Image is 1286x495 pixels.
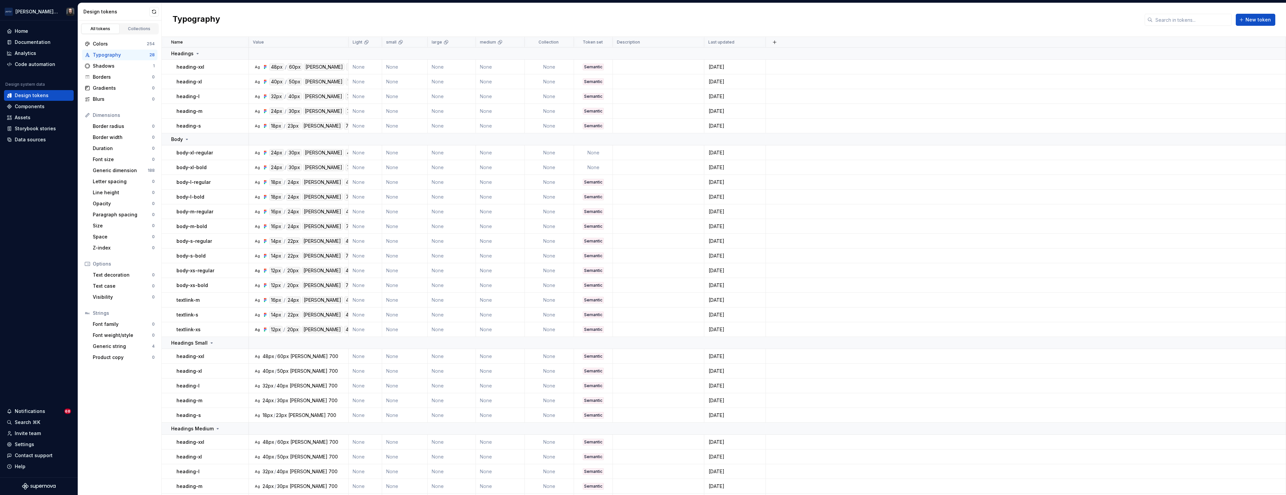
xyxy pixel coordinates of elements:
td: None [525,74,574,89]
td: None [382,145,428,160]
p: heading-m [176,108,202,115]
div: Ag [255,368,260,374]
div: Size [93,222,152,229]
div: Ag [255,327,260,332]
p: small [386,40,397,45]
td: None [574,160,613,175]
div: Ag [255,150,260,155]
a: Settings [4,439,74,450]
div: [PERSON_NAME] [303,93,344,100]
td: None [428,160,476,175]
div: Borders [93,74,152,80]
div: 24px [286,179,301,186]
div: 18px [269,122,283,130]
div: 0 [152,146,155,151]
td: None [382,74,428,89]
td: None [476,89,525,104]
a: Space0 [90,231,157,242]
img: f0306bc8-3074-41fb-b11c-7d2e8671d5eb.png [5,8,13,16]
div: Duration [93,145,152,152]
p: body-xl-bold [176,164,207,171]
a: Z-index0 [90,242,157,253]
div: 700 [346,63,358,71]
td: None [574,145,613,160]
div: / [285,164,286,171]
div: Ag [255,94,260,99]
input: Search in tokens... [1153,14,1232,26]
button: Search ⌘K [4,417,74,428]
div: / [284,223,285,230]
div: Ag [255,283,260,288]
div: [PERSON_NAME] [303,164,344,171]
div: Ag [255,123,260,129]
a: Line height0 [90,187,157,198]
div: 4 [152,344,155,349]
div: Semantic [583,78,604,85]
td: None [349,204,382,219]
div: [DATE] [705,179,765,186]
p: Light [353,40,362,45]
div: / [284,193,285,201]
a: Letter spacing0 [90,176,157,187]
div: Opacity [93,200,152,207]
a: Text decoration0 [90,270,157,280]
div: Generic string [93,343,152,350]
div: Semantic [583,194,604,200]
button: Contact support [4,450,74,461]
a: Product copy0 [90,352,157,363]
a: Generic string4 [90,341,157,352]
div: 0 [152,157,155,162]
div: Ag [255,454,260,459]
div: 18px [269,179,283,186]
a: Font family0 [90,319,157,330]
a: Generic dimension188 [90,165,157,176]
td: None [428,104,476,119]
div: 700 [344,223,357,230]
td: None [525,204,574,219]
div: 700 [344,193,357,201]
div: / [285,63,287,71]
td: None [349,219,382,234]
td: None [349,160,382,175]
div: Ag [255,194,260,200]
div: [DATE] [705,108,765,115]
div: 0 [152,322,155,327]
a: Data sources [4,134,74,145]
div: Border radius [93,123,152,130]
div: 0 [152,85,155,91]
div: 24px [286,223,301,230]
td: None [349,119,382,133]
a: Border width0 [90,132,157,143]
div: Analytics [15,50,36,57]
div: Ag [255,354,260,359]
div: Z-index [93,244,152,251]
div: Collections [123,26,156,31]
p: Value [253,40,264,45]
div: [DATE] [705,64,765,70]
div: [PERSON_NAME] [302,122,343,130]
div: Border width [93,134,152,141]
td: None [525,145,574,160]
div: Semantic [583,93,604,100]
div: Documentation [15,39,51,46]
div: [DATE] [705,164,765,171]
div: Text case [93,283,152,289]
a: Font weight/style0 [90,330,157,341]
div: Blurs [93,96,152,102]
a: Home [4,26,74,37]
td: None [428,190,476,204]
a: Components [4,101,74,112]
a: Colors254 [82,39,157,49]
div: 700 [346,78,358,85]
div: 0 [152,234,155,239]
div: [DATE] [705,208,765,215]
div: 0 [152,212,155,217]
div: Help [15,463,25,470]
td: None [428,60,476,74]
div: Home [15,28,28,34]
img: Teunis Vorsteveld [66,8,74,16]
div: Storybook stories [15,125,56,132]
div: 400 [344,208,357,215]
div: Data sources [15,136,46,143]
div: Semantic [583,179,604,186]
